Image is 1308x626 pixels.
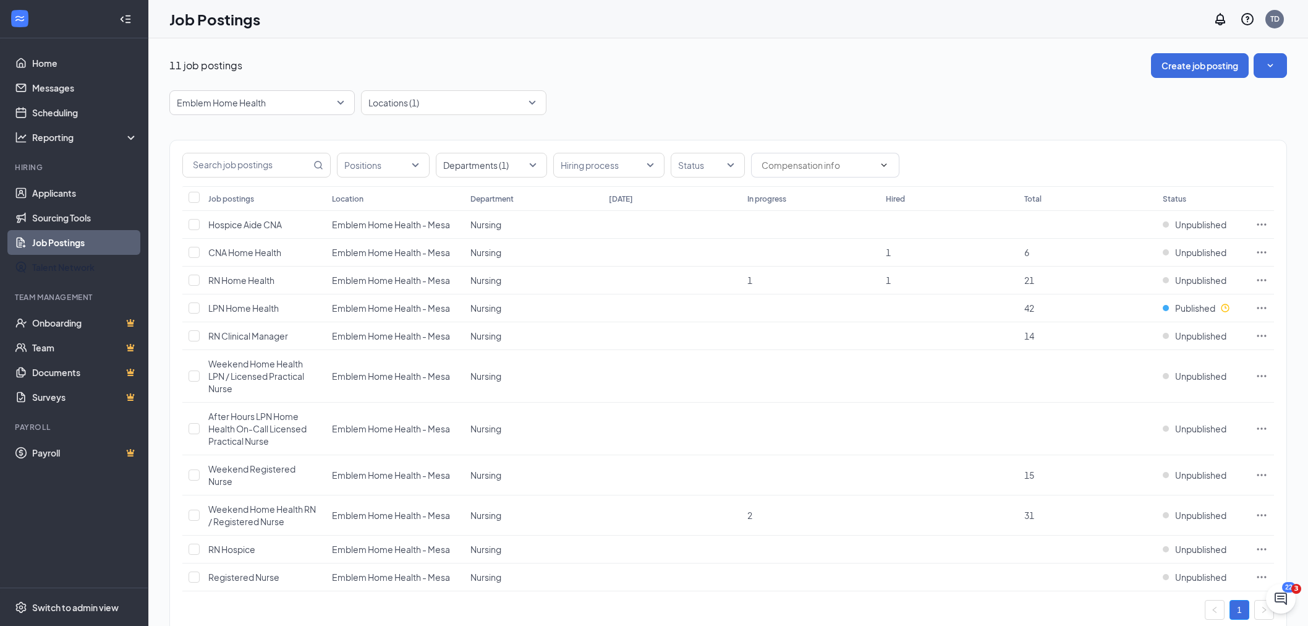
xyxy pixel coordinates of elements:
[470,247,501,258] span: Nursing
[1213,12,1228,27] svg: Notifications
[470,572,501,583] span: Nursing
[326,350,464,403] td: Emblem Home Health - Mesa
[1270,14,1280,24] div: TD
[464,495,603,536] td: Nursing
[880,186,1018,211] th: Hired
[208,194,254,204] div: Job postings
[886,247,891,258] span: 1
[1260,606,1268,614] span: right
[1175,302,1215,314] span: Published
[1282,582,1296,593] div: 22
[1175,370,1226,382] span: Unpublished
[464,322,603,350] td: Nursing
[15,422,135,432] div: Payroll
[470,544,501,555] span: Nursing
[741,186,880,211] th: In progress
[1266,584,1296,614] iframe: Intercom live chat
[1254,53,1287,78] button: SmallChevronDown
[1255,302,1268,314] svg: Ellipses
[470,302,501,314] span: Nursing
[1255,274,1268,286] svg: Ellipses
[1255,571,1268,583] svg: Ellipses
[1254,600,1274,620] button: right
[470,423,501,434] span: Nursing
[1024,469,1034,481] span: 15
[332,302,450,314] span: Emblem Home Health - Mesa
[470,510,501,521] span: Nursing
[1151,53,1249,78] button: Create job posting
[32,181,138,205] a: Applicants
[1175,422,1226,435] span: Unpublished
[32,385,138,409] a: SurveysCrown
[332,219,450,230] span: Emblem Home Health - Mesa
[208,504,316,527] span: Weekend Home Health RN / Registered Nurse
[1175,218,1226,231] span: Unpublished
[747,275,752,286] span: 1
[208,275,274,286] span: RN Home Health
[1255,246,1268,259] svg: Ellipses
[15,601,27,614] svg: Settings
[169,9,260,30] h1: Job Postings
[603,186,741,211] th: [DATE]
[32,131,138,144] div: Reporting
[1229,600,1249,620] li: 1
[470,469,501,481] span: Nursing
[332,423,450,434] span: Emblem Home Health - Mesa
[1024,302,1034,314] span: 42
[1255,543,1268,555] svg: Ellipses
[1255,218,1268,231] svg: Ellipses
[464,403,603,455] td: Nursing
[326,536,464,564] td: Emblem Home Health - Mesa
[464,350,603,403] td: Nursing
[326,495,464,536] td: Emblem Home Health - Mesa
[470,371,501,382] span: Nursing
[208,330,288,341] span: RN Clinical Manager
[32,360,138,385] a: DocumentsCrown
[32,100,138,125] a: Scheduling
[1024,330,1034,341] span: 14
[464,294,603,322] td: Nursing
[326,564,464,591] td: Emblem Home Health - Mesa
[326,239,464,267] td: Emblem Home Health - Mesa
[1255,422,1268,435] svg: Ellipses
[879,160,889,170] svg: ChevronDown
[1024,510,1034,521] span: 31
[14,12,26,25] svg: WorkstreamLogo
[326,322,464,350] td: Emblem Home Health - Mesa
[1220,303,1230,313] svg: Clock
[1254,600,1274,620] li: Next Page
[1211,606,1218,614] span: left
[15,131,27,144] svg: Analysis
[470,219,501,230] span: Nursing
[208,219,282,230] span: Hospice Aide CNA
[1018,186,1157,211] th: Total
[1255,469,1268,481] svg: Ellipses
[1255,330,1268,342] svg: Ellipses
[208,463,295,487] span: Weekend Registered Nurse
[1157,186,1249,211] th: Status
[326,403,464,455] td: Emblem Home Health - Mesa
[470,330,501,341] span: Nursing
[332,544,450,555] span: Emblem Home Health - Mesa
[332,371,450,382] span: Emblem Home Health - Mesa
[464,239,603,267] td: Nursing
[313,160,323,170] svg: MagnifyingGlass
[32,335,138,360] a: TeamCrown
[208,544,255,555] span: RN Hospice
[464,536,603,564] td: Nursing
[747,510,752,521] span: 2
[1175,509,1226,521] span: Unpublished
[1175,274,1226,286] span: Unpublished
[464,455,603,495] td: Nursing
[326,267,464,294] td: Emblem Home Health - Mesa
[208,411,307,447] span: After Hours LPN Home Health On-Call Licensed Practical Nurse
[1240,12,1255,27] svg: QuestionInfo
[332,330,450,341] span: Emblem Home Health - Mesa
[326,455,464,495] td: Emblem Home Health - Mesa
[332,510,450,521] span: Emblem Home Health - Mesa
[15,162,135,173] div: Hiring
[183,153,311,177] input: Search job postings
[1175,543,1226,555] span: Unpublished
[1205,600,1225,620] button: left
[332,194,363,204] div: Location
